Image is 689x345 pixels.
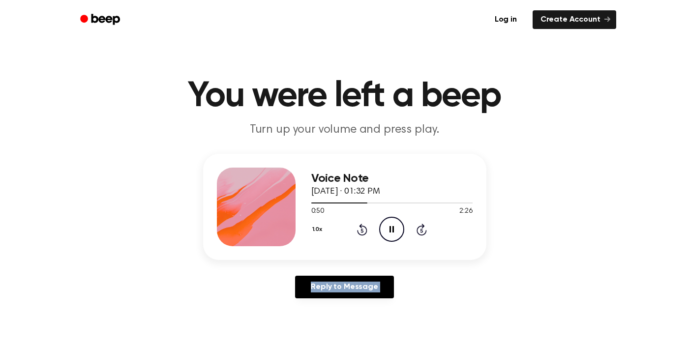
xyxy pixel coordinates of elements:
a: Log in [485,8,527,31]
span: [DATE] · 01:32 PM [311,187,380,196]
h3: Voice Note [311,172,473,185]
h1: You were left a beep [93,79,597,114]
a: Beep [73,10,129,29]
button: 1.0x [311,221,326,238]
p: Turn up your volume and press play. [156,122,534,138]
a: Create Account [533,10,616,29]
span: 0:50 [311,206,324,217]
span: 2:26 [459,206,472,217]
a: Reply to Message [295,276,393,298]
